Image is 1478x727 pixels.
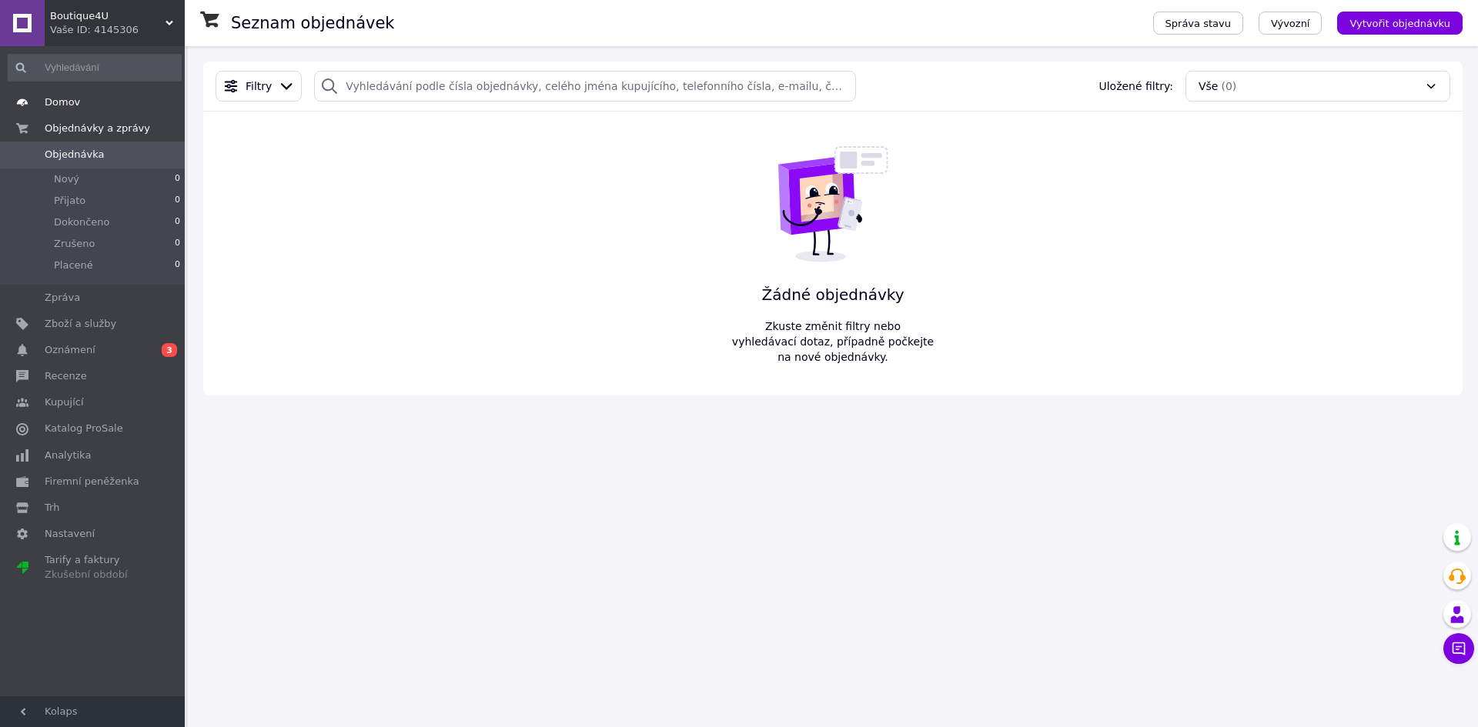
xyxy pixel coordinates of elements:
font: Tarify a faktury [45,554,119,565]
font: Vše [1199,80,1218,92]
font: Vytvořit objednávku [1349,18,1450,29]
font: Přijato [54,195,85,206]
font: 0 [175,173,180,183]
font: Objednávky a zprávy [45,122,150,134]
span: Boutique4U [50,9,166,23]
font: Recenze [45,370,87,382]
font: Zkuste změnit filtry nebo vyhledávací dotaz, případně počkejte na nové objednávky. [732,320,934,363]
input: Vyhledávání [8,54,182,82]
font: Nový [54,173,79,185]
font: 0 [175,216,180,226]
button: Vývozní [1259,12,1323,35]
font: Filtry [246,80,272,92]
font: Zrušeno [54,238,95,249]
font: Dokončeno [54,216,110,228]
font: Seznam objednávek [231,14,395,32]
font: Žádné objednávky [762,285,905,304]
font: Firemní peněženka [45,475,139,487]
button: Správa stavu [1153,12,1243,35]
font: 0 [175,195,180,205]
font: Boutique4U [50,10,109,22]
font: Zkušební období [45,569,128,580]
font: Správa stavu [1165,18,1231,29]
a: Vytvořit objednávku [1322,16,1463,28]
font: Domov [45,96,80,108]
font: Nastavení [45,528,95,539]
font: Zboží a služby [45,318,116,329]
font: 3 [166,345,172,355]
font: 0 [175,238,180,248]
font: Katalog ProSale [45,422,123,434]
font: Uložené filtry: [1098,80,1173,92]
input: Vyhledávání podle čísla objednávky, celého jména kupujícího, telefonního čísla, e-mailu, čísla fa... [314,71,856,102]
button: Vytvořit objednávku [1337,12,1463,35]
font: Kolaps [45,705,77,717]
font: Trh [45,502,59,513]
font: Vývozní [1271,18,1310,29]
font: Objednávka [45,148,105,160]
font: Kupující [45,396,84,408]
font: Oznámení [45,344,95,355]
font: 0 [175,259,180,269]
font: Zpráva [45,292,80,303]
font: Analytika [45,449,91,461]
font: Vaše ID: 4145306 [50,24,139,35]
font: (0) [1221,80,1236,92]
font: Placené [54,259,93,271]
